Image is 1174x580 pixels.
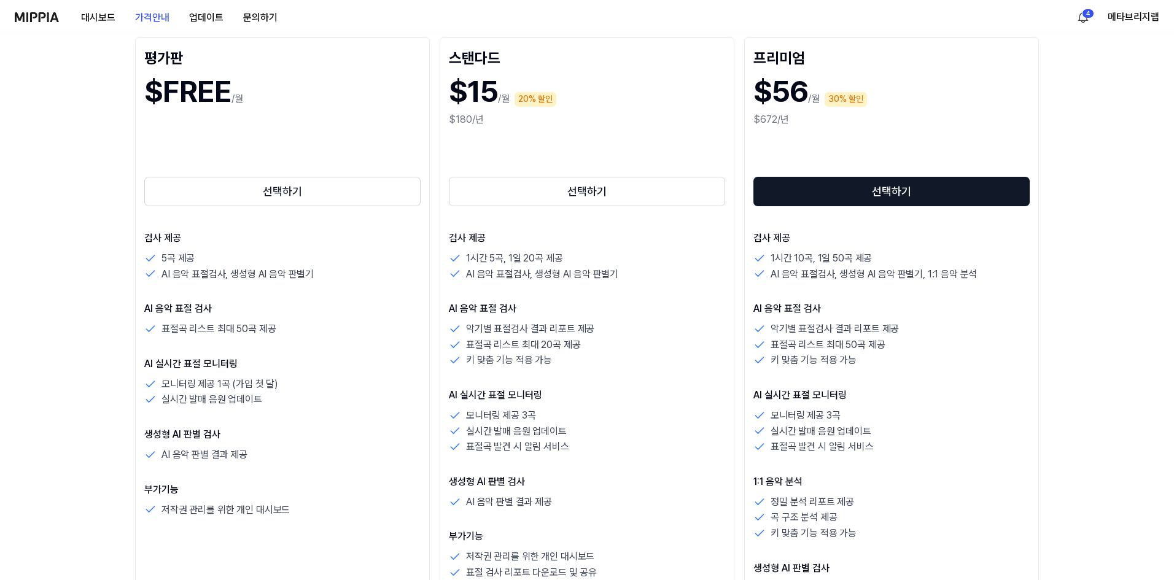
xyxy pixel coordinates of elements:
p: 모니터링 제공 3곡 [771,408,840,423]
p: 키 맞춤 기능 적용 가능 [771,525,857,541]
a: 업데이트 [179,1,233,34]
p: 모니터링 제공 3곡 [466,408,535,423]
img: 알림 [1076,10,1090,25]
a: 선택하기 [753,174,1030,209]
p: 키 맞춤 기능 적용 가능 [466,352,552,368]
div: 평가판 [144,47,421,66]
p: 생성형 AI 판별 검사 [449,474,725,489]
a: 선택하기 [144,174,421,209]
p: 저작권 관리를 위한 개인 대시보드 [161,502,290,518]
p: 1시간 10곡, 1일 50곡 제공 [771,250,872,266]
p: 모니터링 제공 1곡 (가입 첫 달) [161,376,278,392]
button: 알림4 [1073,7,1093,27]
p: AI 음악 표절검사, 생성형 AI 음악 판별기 [466,266,618,282]
p: 키 맞춤 기능 적용 가능 [771,352,857,368]
p: 표절곡 리스트 최대 50곡 제공 [161,321,276,337]
a: 가격안내 [125,1,179,34]
p: 저작권 관리를 위한 개인 대시보드 [466,549,594,565]
p: 검사 제공 [449,231,725,246]
p: AI 실시간 표절 모니터링 [144,357,421,371]
div: 4 [1082,9,1094,18]
p: 5곡 제공 [161,250,195,266]
div: 프리미엄 [753,47,1030,66]
p: 악기별 표절검사 결과 리포트 제공 [771,321,899,337]
div: 30% 할인 [825,92,867,107]
p: /월 [498,91,510,106]
p: /월 [231,91,243,106]
p: AI 음악 표절 검사 [753,301,1030,316]
p: 부가기능 [144,482,421,497]
p: 표절곡 리스트 최대 50곡 제공 [771,337,885,353]
p: 검사 제공 [753,231,1030,246]
div: 스탠다드 [449,47,725,66]
button: 업데이트 [179,6,233,30]
p: 생성형 AI 판별 검사 [144,427,421,442]
button: 가격안내 [125,6,179,30]
div: $180/년 [449,112,725,127]
p: AI 음악 판별 결과 제공 [466,494,552,510]
p: 표절곡 발견 시 알림 서비스 [466,439,569,455]
button: 선택하기 [449,177,725,206]
img: logo [15,12,59,22]
div: $672/년 [753,112,1030,127]
h1: $56 [753,71,808,112]
p: 실시간 발매 음원 업데이트 [161,392,262,408]
button: 문의하기 [233,6,287,30]
p: 표절곡 발견 시 알림 서비스 [771,439,874,455]
p: 정밀 분석 리포트 제공 [771,494,854,510]
button: 선택하기 [144,177,421,206]
p: 실시간 발매 음원 업데이트 [771,423,871,439]
p: AI 음악 표절 검사 [144,301,421,316]
p: AI 실시간 표절 모니터링 [449,388,725,403]
p: 표절곡 리스트 최대 20곡 제공 [466,337,580,353]
button: 선택하기 [753,177,1030,206]
p: AI 음악 표절검사, 생성형 AI 음악 판별기 [161,266,314,282]
p: 검사 제공 [144,231,421,246]
p: 1:1 음악 분석 [753,474,1030,489]
p: AI 음악 표절검사, 생성형 AI 음악 판별기, 1:1 음악 분석 [771,266,977,282]
p: AI 음악 표절 검사 [449,301,725,316]
p: 악기별 표절검사 결과 리포트 제공 [466,321,594,337]
p: 부가기능 [449,529,725,544]
p: 1시간 5곡, 1일 20곡 제공 [466,250,562,266]
h1: $FREE [144,71,231,112]
p: 곡 구조 분석 제공 [771,509,837,525]
p: AI 음악 판별 결과 제공 [161,447,247,463]
p: 생성형 AI 판별 검사 [753,561,1030,576]
p: AI 실시간 표절 모니터링 [753,388,1030,403]
a: 선택하기 [449,174,725,209]
button: 메타브리지랩 [1108,10,1159,25]
p: 실시간 발매 음원 업데이트 [466,423,567,439]
h1: $15 [449,71,498,112]
button: 대시보드 [71,6,125,30]
div: 20% 할인 [515,92,556,107]
p: /월 [808,91,820,106]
